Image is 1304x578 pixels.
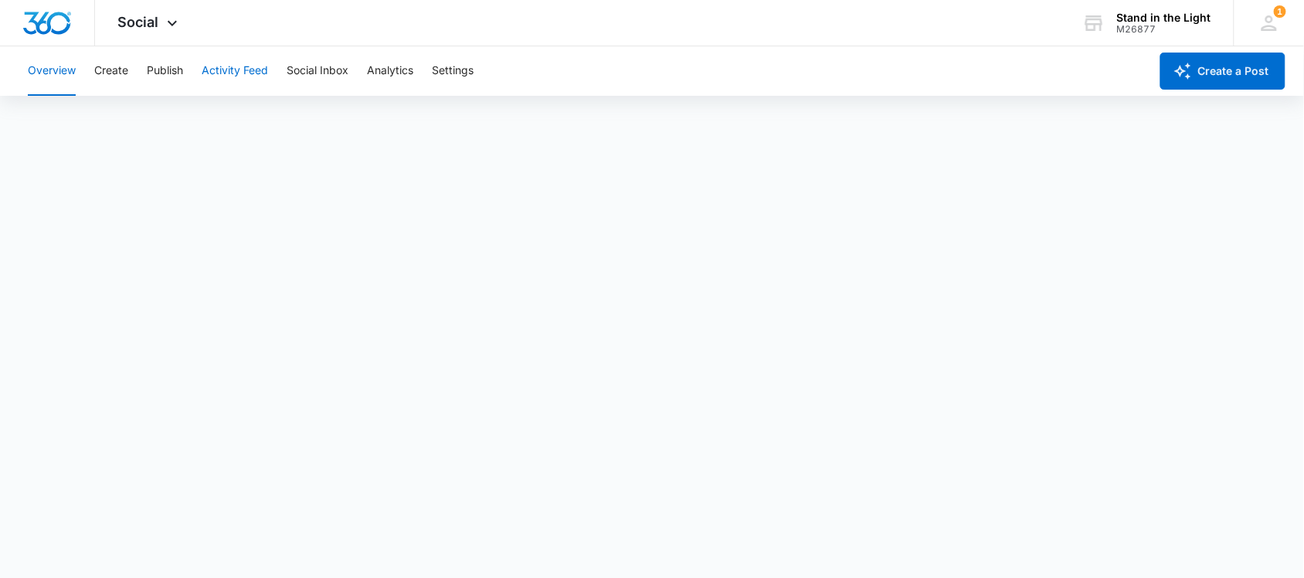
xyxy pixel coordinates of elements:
span: 1 [1274,5,1286,18]
div: account id [1117,24,1211,35]
button: Analytics [367,46,413,96]
div: account name [1117,12,1211,24]
div: notifications count [1274,5,1286,18]
button: Create a Post [1160,53,1285,90]
button: Create [94,46,128,96]
span: Social [118,14,159,30]
button: Activity Feed [202,46,268,96]
button: Settings [432,46,474,96]
button: Overview [28,46,76,96]
button: Social Inbox [287,46,348,96]
button: Publish [147,46,183,96]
